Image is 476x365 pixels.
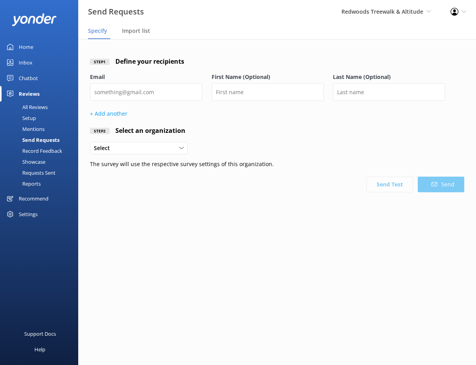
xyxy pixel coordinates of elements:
div: Chatbot [19,70,38,86]
div: Record Feedback [5,145,62,156]
a: Setup [5,113,78,123]
input: Last name [333,83,445,101]
p: + Add another [90,109,464,118]
div: Step 2 [90,128,110,134]
span: Import list [122,27,150,35]
a: Send Requests [5,134,78,145]
a: Record Feedback [5,145,78,156]
div: Setup [5,113,36,123]
div: Inbox [19,55,32,70]
a: Mentions [5,123,78,134]
div: Reports [5,178,41,189]
div: Send Requests [5,134,59,145]
img: yonder-white-logo.png [12,13,57,26]
div: Recommend [19,191,48,206]
a: Reports [5,178,78,189]
h3: Send Requests [88,5,144,18]
input: First name [212,83,324,101]
a: Requests Sent [5,167,78,178]
input: something@gmail.com [90,83,202,101]
a: All Reviews [5,102,78,113]
div: Home [19,39,33,55]
h4: Select an organization [110,126,185,136]
label: First Name (Optional) [212,73,324,81]
p: The survey will use the respective survey settings of this organization. [90,160,464,168]
div: Reviews [19,86,40,102]
label: Last Name (Optional) [333,73,445,81]
span: Specify [88,27,107,35]
div: Mentions [5,123,45,134]
div: Settings [19,206,38,222]
span: Select [94,144,115,152]
label: Email [90,73,202,81]
div: Showcase [5,156,45,167]
div: Step 1 [90,59,110,65]
h4: Define your recipients [110,57,184,67]
div: Support Docs [24,326,56,342]
span: Redwoods Treewalk & Altitude [341,8,423,15]
a: Showcase [5,156,78,167]
div: Requests Sent [5,167,56,178]
div: All Reviews [5,102,48,113]
div: Help [34,342,45,357]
